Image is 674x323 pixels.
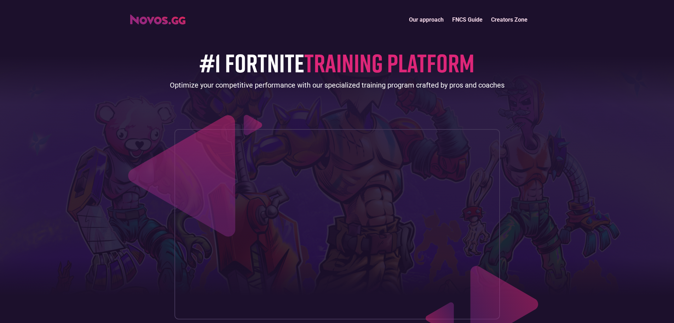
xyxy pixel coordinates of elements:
[405,12,448,27] a: Our approach
[448,12,487,27] a: FNCS Guide
[180,135,494,313] iframe: Increase your placement in 14 days (Novos.gg)
[304,47,474,78] span: TRAINING PLATFORM
[170,80,505,90] div: Optimize your competitive performance with our specialized training program crafted by pros and c...
[130,12,185,24] a: home
[200,49,474,77] h1: #1 FORTNITE
[487,12,532,27] a: Creators Zone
